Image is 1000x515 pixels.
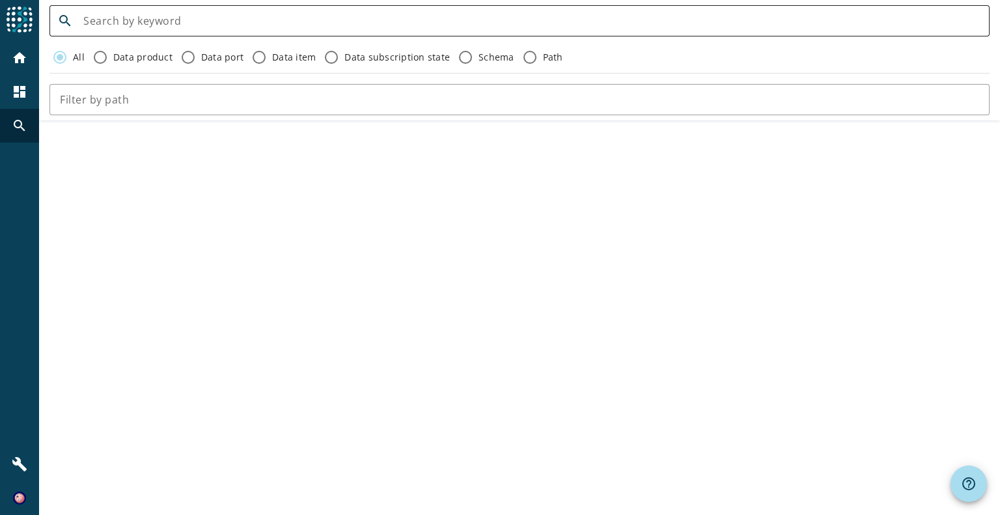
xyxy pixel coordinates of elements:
[12,50,27,66] mat-icon: home
[12,118,27,133] mat-icon: search
[540,51,563,64] label: Path
[60,92,979,107] input: Filter by path
[961,476,977,492] mat-icon: help_outline
[49,13,81,29] mat-icon: search
[7,7,33,33] img: spoud-logo.svg
[270,51,316,64] label: Data item
[70,51,85,64] label: All
[12,456,27,472] mat-icon: build
[111,51,173,64] label: Data product
[13,492,26,505] img: 99dd7a51eace208554dcfbebdcb245fd
[199,51,243,64] label: Data port
[342,51,450,64] label: Data subscription state
[476,51,514,64] label: Schema
[83,13,979,29] input: Search by keyword
[12,84,27,100] mat-icon: dashboard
